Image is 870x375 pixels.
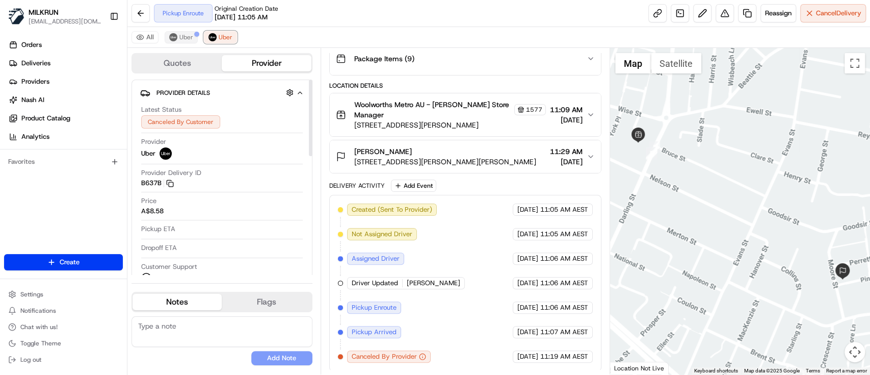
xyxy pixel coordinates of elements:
img: MILKRUN [8,8,24,24]
span: Pickup Arrived [352,328,397,337]
span: Providers [21,77,49,86]
span: Canceled By Provider [352,352,417,361]
span: Customer Support [141,262,197,271]
div: 5 [646,147,657,159]
span: Not Assigned Driver [352,230,412,239]
button: [EMAIL_ADDRESS][DOMAIN_NAME] [29,17,101,26]
span: [DATE] [550,157,583,167]
span: [DATE] [517,279,538,288]
button: Notifications [4,304,123,318]
span: [DATE] [550,115,583,125]
button: Provider [222,55,311,71]
div: 3 [649,141,660,153]
button: Woolworths Metro AU - [PERSON_NAME] Store Manager1577[STREET_ADDRESS][PERSON_NAME]11:09 AM[DATE] [330,93,601,136]
span: 11:06 AM AEST [540,303,588,312]
span: Map data ©2025 Google [744,368,800,373]
a: Report a map error [826,368,867,373]
img: uber-new-logo.jpeg [160,147,172,160]
button: Uber [165,31,198,43]
span: [DATE] [517,352,538,361]
span: Woolworths Metro AU - [PERSON_NAME] Store Manager [354,99,512,120]
span: [DATE] [517,205,538,214]
button: Provider Details [140,84,304,101]
button: CancelDelivery [800,4,866,22]
span: Uber [141,149,155,158]
button: Package Items (9) [330,42,601,75]
div: Location Not Live [610,362,669,374]
button: Toggle fullscreen view [845,53,865,73]
span: Cancel Delivery [816,9,861,18]
span: A$8.58 [141,207,164,216]
span: Reassign [765,9,792,18]
span: [DATE] [517,230,538,239]
span: Nash AI [21,95,44,105]
button: Toggle Theme [4,336,123,351]
span: Chat with us! [20,323,58,331]
span: 11:06 AM AEST [540,254,588,263]
button: Chat with us! [4,320,123,334]
span: 11:29 AM [550,146,583,157]
span: Notifications [20,307,56,315]
button: Add Event [391,180,436,192]
span: 11:19 AM AEST [540,352,588,361]
span: 11:07 AM AEST [540,328,588,337]
img: uber-new-logo.jpeg [169,33,177,41]
button: B637B [141,179,174,188]
span: Log out [20,356,41,364]
button: Keyboard shortcuts [694,367,738,374]
div: Delivery Activity [329,182,385,190]
span: Analytics [21,132,49,141]
span: Pickup ETA [141,224,175,234]
span: Product Catalog [21,114,70,123]
span: 11:06 AM AEST [540,279,588,288]
a: Product Catalog [4,110,127,127]
img: Google [613,361,646,374]
button: Uber [204,31,237,43]
button: Create [4,254,123,270]
span: [DATE] 11:05 AM [215,13,268,22]
span: Orders [21,40,42,49]
span: Assigned Driver [352,254,400,263]
span: Created (Sent To Provider) [352,205,432,214]
button: Settings [4,287,123,302]
span: [STREET_ADDRESS][PERSON_NAME] [354,120,546,130]
div: 4 [646,147,657,158]
span: [PERSON_NAME] [407,279,460,288]
span: Pickup Enroute [352,303,397,312]
a: Orders [4,37,127,53]
button: MILKRUN [29,7,59,17]
span: Uber [179,33,193,41]
button: Show satellite imagery [651,53,701,73]
span: 1577 [526,106,542,114]
a: Open this area in Google Maps (opens a new window) [613,361,646,374]
button: Log out [4,353,123,367]
span: [DATE] [517,328,538,337]
a: Nash AI [4,92,127,108]
button: Show street map [615,53,651,73]
span: Provider Delivery ID [141,168,201,178]
span: Original Creation Date [215,5,278,13]
span: Provider Details [156,89,210,97]
span: 11:05 AM AEST [540,205,588,214]
button: [PERSON_NAME][STREET_ADDRESS][PERSON_NAME][PERSON_NAME]11:29 AM[DATE] [330,140,601,173]
button: All [131,31,159,43]
div: Location Details [329,82,601,90]
span: 11:05 AM AEST [540,230,588,239]
a: Providers [4,73,127,90]
button: Quotes [133,55,222,71]
span: Dropoff ETA [141,243,177,253]
img: uber-new-logo.jpeg [208,33,217,41]
span: Price [141,196,156,206]
button: Flags [222,294,311,310]
button: Reassign [760,4,796,22]
span: [STREET_ADDRESS][PERSON_NAME][PERSON_NAME] [354,157,536,167]
span: [PERSON_NAME] [354,146,412,157]
a: Terms [806,368,820,373]
div: Favorites [4,154,123,170]
span: [DATE] [517,254,538,263]
button: Notes [133,294,222,310]
span: Provider [141,137,166,146]
span: Settings [20,290,43,298]
button: MILKRUNMILKRUN[EMAIL_ADDRESS][DOMAIN_NAME] [4,4,106,29]
span: Deliveries [21,59,50,68]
